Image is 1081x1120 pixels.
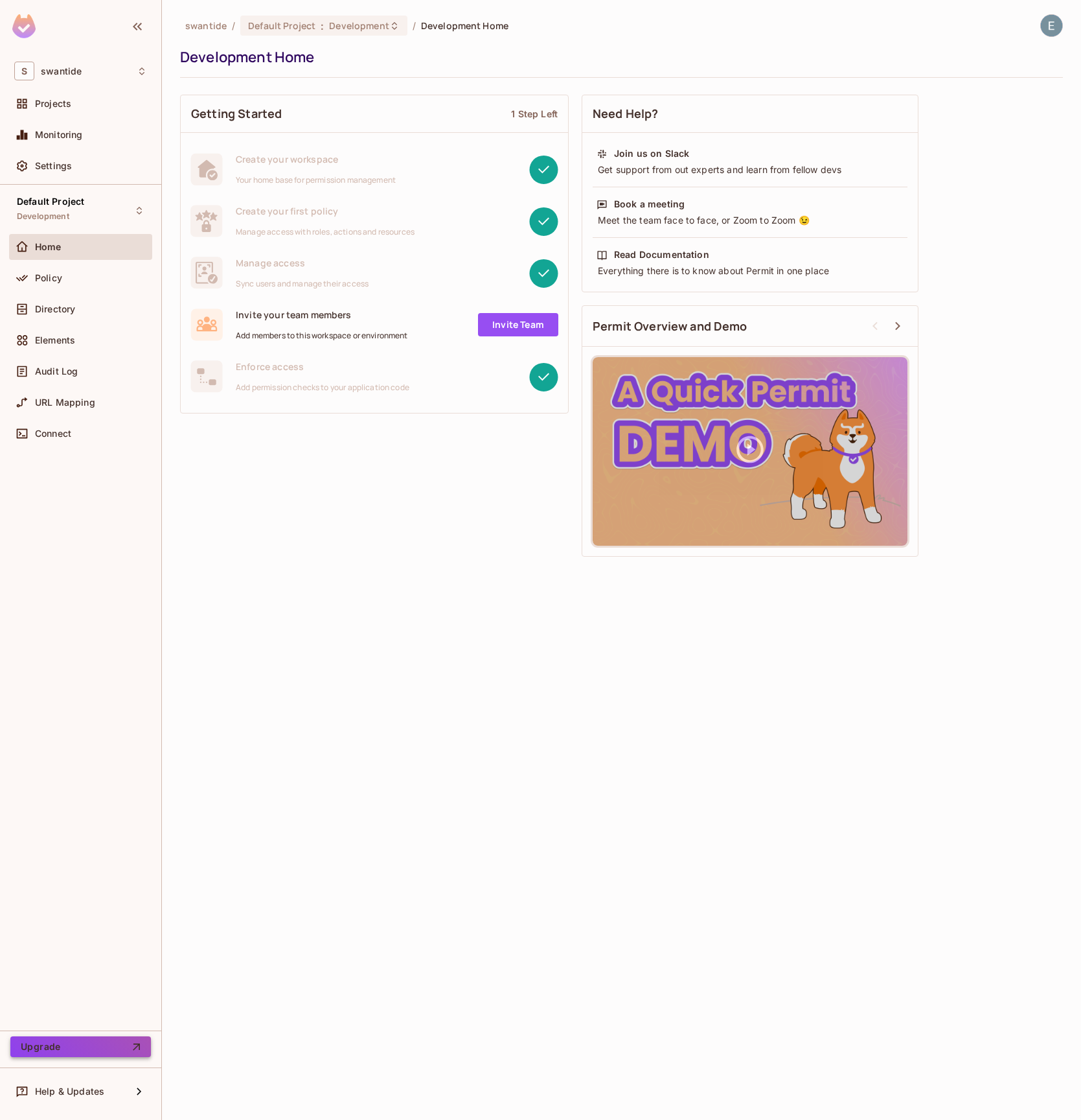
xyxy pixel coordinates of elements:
span: Connect [35,428,71,439]
img: Engineering Swantide [1041,15,1062,36]
span: Add members to this workspace or environment [236,331,408,341]
div: Book a meeting [614,198,685,211]
div: 1 Step Left [511,108,558,120]
div: Read Documentation [614,248,709,261]
span: Enforce access [236,360,409,373]
span: Invite your team members [236,309,408,321]
span: Policy [35,273,62,283]
span: Directory [35,304,75,314]
span: Help & Updates [35,1086,104,1097]
span: Add permission checks to your application code [236,382,409,393]
a: Invite Team [478,313,558,336]
div: Everything there is to know about Permit in one place [597,264,904,277]
span: Development [329,19,389,32]
span: Default Project [17,196,84,207]
div: Get support from out experts and learn from fellow devs [597,163,904,176]
span: Workspace: swantide [41,66,82,76]
div: Meet the team face to face, or Zoom to Zoom 😉 [597,214,904,227]
span: Projects [35,99,71,109]
span: Settings [35,161,72,171]
span: : [320,21,324,31]
li: / [413,19,416,32]
button: Upgrade [10,1036,151,1057]
span: Manage access with roles, actions and resources [236,227,415,237]
span: Permit Overview and Demo [593,318,747,334]
span: Create your workspace [236,153,396,165]
span: Sync users and manage their access [236,279,369,289]
span: the active workspace [185,19,227,32]
span: Your home base for permission management [236,175,396,185]
span: S [14,62,34,80]
span: Elements [35,335,75,345]
span: Monitoring [35,130,83,140]
li: / [232,19,235,32]
img: SReyMgAAAABJRU5ErkJggg== [12,14,36,38]
span: Home [35,242,62,252]
span: Need Help? [593,106,659,122]
span: Getting Started [191,106,282,122]
span: Audit Log [35,366,78,377]
span: Create your first policy [236,205,415,217]
span: Manage access [236,257,369,269]
span: URL Mapping [35,397,95,408]
div: Development Home [180,47,1056,67]
div: Join us on Slack [614,147,689,160]
span: Development [17,211,69,222]
span: Development Home [421,19,508,32]
span: Default Project [248,19,315,32]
